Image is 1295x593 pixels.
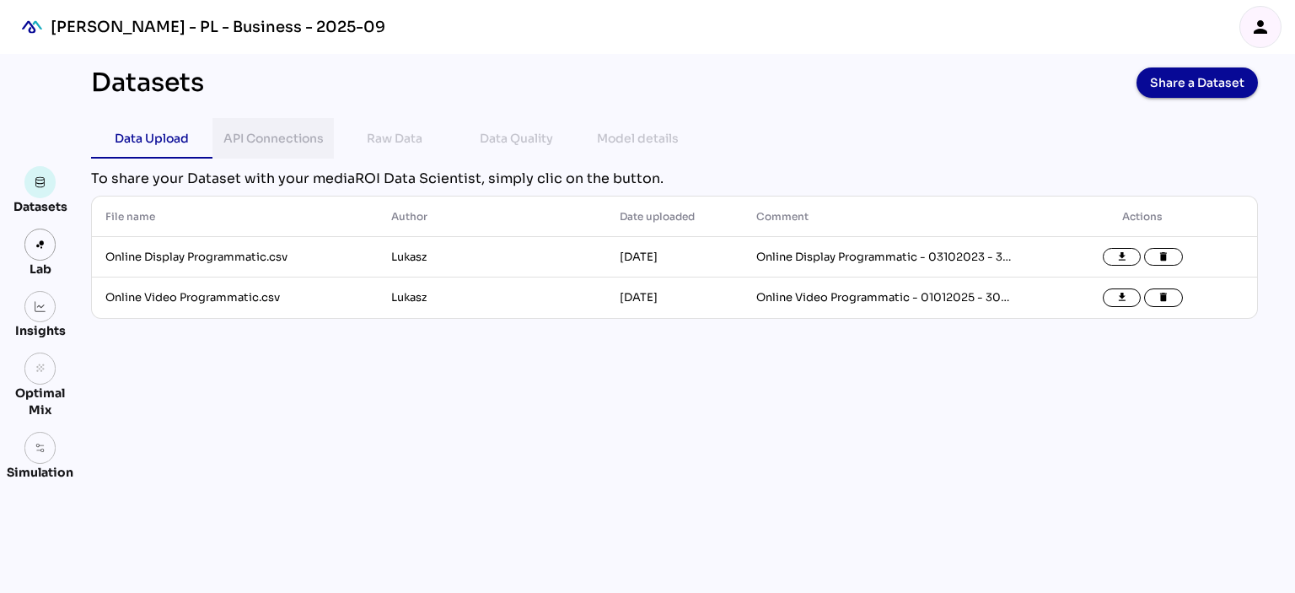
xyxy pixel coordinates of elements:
[91,169,1258,189] div: To share your Dataset with your mediaROI Data Scientist, simply clic on the button.
[1250,17,1271,37] i: person
[743,278,1029,318] td: Online Video Programmatic - 01012025 - 30092025
[92,197,378,237] th: File name
[7,464,73,481] div: Simulation
[51,17,385,37] div: [PERSON_NAME] - PL - Business - 2025-09
[22,261,59,278] div: Lab
[1029,197,1257,237] th: Actions
[91,67,204,98] div: Datasets
[743,197,1029,237] th: Comment
[1116,251,1128,263] i: file_download
[597,128,679,148] div: Model details
[35,363,46,375] i: grain
[13,8,51,46] div: mediaROI
[223,128,324,148] div: API Connections
[378,197,606,237] th: Author
[7,385,73,418] div: Optimal Mix
[367,128,422,148] div: Raw Data
[1158,292,1169,304] i: delete
[92,278,378,318] td: Online Video Programmatic.csv
[35,442,46,454] img: settings.svg
[13,198,67,215] div: Datasets
[1136,67,1258,98] button: Share a Dataset
[606,278,744,318] td: [DATE]
[480,128,553,148] div: Data Quality
[35,239,46,251] img: lab.svg
[92,237,378,278] td: Online Display Programmatic.csv
[1158,251,1169,263] i: delete
[35,176,46,188] img: data.svg
[378,278,606,318] td: Lukasz
[1150,71,1244,94] span: Share a Dataset
[606,197,744,237] th: Date uploaded
[15,322,66,339] div: Insights
[606,237,744,278] td: [DATE]
[35,301,46,313] img: graph.svg
[378,237,606,278] td: Lukasz
[115,128,189,148] div: Data Upload
[743,237,1029,278] td: Online Display Programmatic - 03102023 - 30092025
[1116,292,1128,304] i: file_download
